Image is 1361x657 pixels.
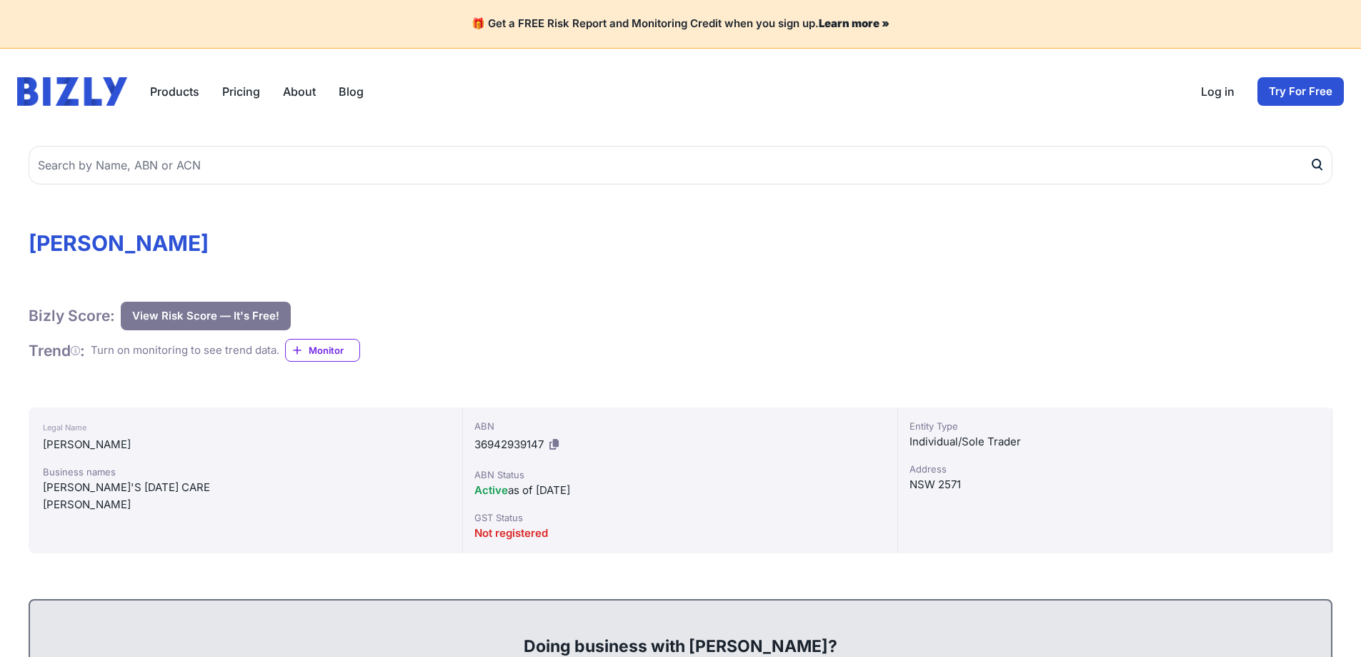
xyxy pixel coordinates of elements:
[909,419,1320,433] div: Entity Type
[909,476,1320,493] div: NSW 2571
[339,83,364,100] a: Blog
[17,17,1344,31] h4: 🎁 Get a FREE Risk Report and Monitoring Credit when you sign up.
[474,468,885,482] div: ABN Status
[43,436,448,453] div: [PERSON_NAME]
[29,306,115,325] h1: Bizly Score:
[29,341,85,360] h1: Trend :
[43,465,448,479] div: Business names
[43,496,448,513] div: [PERSON_NAME]
[285,339,360,362] a: Monitor
[91,342,279,359] div: Turn on monitoring to see trend data.
[474,419,885,433] div: ABN
[29,146,1332,184] input: Search by Name, ABN or ACN
[309,343,359,357] span: Monitor
[474,526,548,540] span: Not registered
[909,433,1320,450] div: Individual/Sole Trader
[474,510,885,525] div: GST Status
[909,462,1320,476] div: Address
[121,302,291,330] button: View Risk Score — It's Free!
[474,483,508,497] span: Active
[1201,83,1235,100] a: Log in
[29,230,1332,256] h1: [PERSON_NAME]
[819,16,889,30] a: Learn more »
[43,479,448,496] div: [PERSON_NAME]'S [DATE] CARE
[222,83,260,100] a: Pricing
[43,419,448,436] div: Legal Name
[474,482,885,499] div: as of [DATE]
[1257,77,1344,106] a: Try For Free
[474,438,544,451] span: 36942939147
[150,83,199,100] button: Products
[283,83,316,100] a: About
